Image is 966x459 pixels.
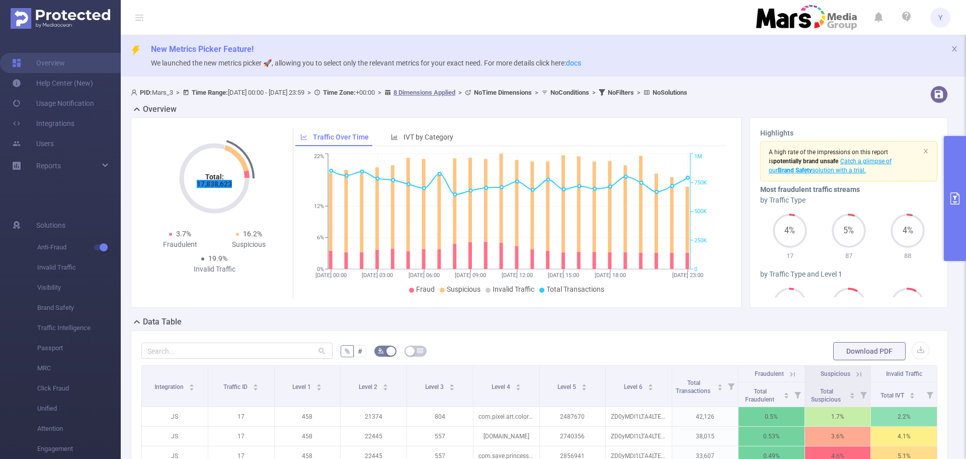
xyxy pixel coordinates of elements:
[37,338,121,358] span: Passport
[760,251,819,261] p: 17
[502,272,533,279] tspan: [DATE] 12:00
[317,266,324,273] tspan: 0%
[694,266,697,273] tspan: 0
[891,227,925,235] span: 4%
[515,382,521,388] div: Sort
[341,407,407,426] p: 21374
[375,89,384,96] span: >
[323,89,356,96] b: Time Zone:
[493,285,534,293] span: Invalid Traffic
[214,239,283,250] div: Suspicious
[769,158,838,165] span: is
[36,156,61,176] a: Reports
[407,407,473,426] p: 804
[595,272,626,279] tspan: [DATE] 18:00
[783,395,789,398] i: icon: caret-down
[143,103,177,115] h2: Overview
[515,386,521,389] i: icon: caret-down
[871,427,937,446] p: 4.1%
[317,235,324,241] tspan: 6%
[769,149,888,156] span: A high rate of the impressions on this report
[449,382,455,388] div: Sort
[455,89,465,96] span: >
[739,427,804,446] p: 0.53%
[316,382,322,388] div: Sort
[790,382,804,407] i: Filter menu
[783,391,789,397] div: Sort
[606,407,672,426] p: ZD0yMDI1LTA4LTEwIy0jaD0yMSMtI3I9MjEzNzQjLSNjPVVTIy0jdj1BcHAjLSNzPTI2Iy0jZG11PUhhcHB5K0NvbG9yJUMyJ...
[909,391,915,397] div: Sort
[253,382,259,385] i: icon: caret-up
[208,407,274,426] p: 17
[12,53,65,73] a: Overview
[173,89,183,96] span: >
[909,391,915,394] i: icon: caret-up
[923,146,929,157] button: icon: close
[821,370,850,377] span: Suspicious
[582,382,587,385] i: icon: caret-up
[275,427,341,446] p: 458
[316,382,322,385] i: icon: caret-up
[532,89,541,96] span: >
[378,348,384,354] i: icon: bg-colors
[151,59,581,67] span: We launched the new metrics picker 🚀, allowing you to select only the relevant metrics for your e...
[409,272,440,279] tspan: [DATE] 06:00
[341,427,407,446] p: 22445
[37,439,121,459] span: Engagement
[12,113,74,134] a: Integrations
[717,386,722,389] i: icon: caret-down
[37,298,121,318] span: Brand Safety
[724,366,738,407] i: Filter menu
[140,89,152,96] b: PID:
[760,128,937,139] h3: Highlights
[37,358,121,378] span: MRC
[755,370,784,377] span: Fraudulent
[176,230,191,238] span: 3.7%
[811,388,842,403] span: Total Suspicious
[12,73,93,93] a: Help Center (New)
[455,272,486,279] tspan: [DATE] 09:00
[672,427,738,446] p: 38,015
[362,272,393,279] tspan: [DATE] 03:00
[189,386,195,389] i: icon: caret-down
[589,89,599,96] span: >
[923,148,929,154] i: icon: close
[37,237,121,257] span: Anti-Fraud
[648,386,654,389] i: icon: caret-down
[315,272,347,279] tspan: [DATE] 00:00
[783,391,789,394] i: icon: caret-up
[850,391,855,394] i: icon: caret-up
[449,386,454,389] i: icon: caret-down
[773,158,838,165] b: potentially brand unsafe
[778,167,812,174] b: Brand Safety
[314,203,324,210] tspan: 12%
[515,382,521,385] i: icon: caret-up
[131,45,141,55] i: icon: thunderbolt
[648,382,654,385] i: icon: caret-up
[243,230,262,238] span: 16.2%
[672,407,738,426] p: 42,126
[300,134,307,141] i: icon: line-chart
[416,285,435,293] span: Fraud
[805,427,871,446] p: 3.6%
[449,382,454,385] i: icon: caret-up
[404,133,453,141] span: IVT by Category
[694,179,707,186] tspan: 750K
[37,419,121,439] span: Attention
[805,407,871,426] p: 1.7%
[253,386,259,389] i: icon: caret-down
[819,251,878,261] p: 87
[540,407,606,426] p: 2487670
[142,427,208,446] p: JS
[473,407,539,426] p: com.pixel.art.coloring.color.number
[37,318,121,338] span: Traffic Intelligence
[849,391,855,397] div: Sort
[425,383,445,390] span: Level 3
[393,89,455,96] u: 8 Dimensions Applied
[608,89,634,96] b: No Filters
[760,185,860,193] b: Most fraudulent traffic streams
[951,43,958,54] button: icon: close
[878,251,937,261] p: 88
[557,383,578,390] span: Level 5
[923,382,937,407] i: Filter menu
